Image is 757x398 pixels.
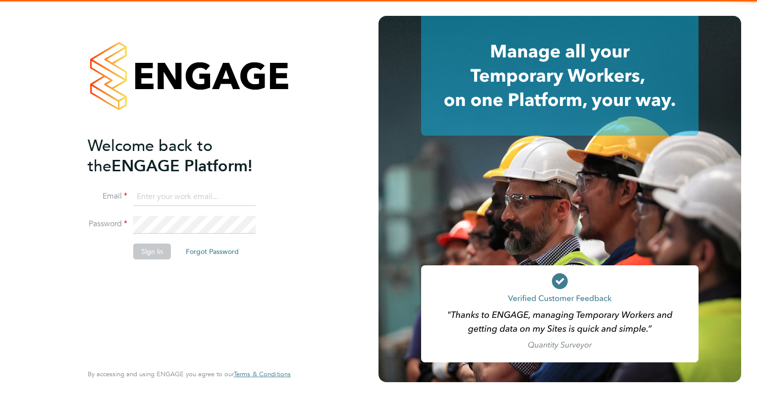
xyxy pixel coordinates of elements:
[234,370,291,378] span: Terms & Conditions
[88,136,281,176] h2: ENGAGE Platform!
[88,191,127,201] label: Email
[88,219,127,229] label: Password
[234,370,291,378] a: Terms & Conditions
[88,370,291,378] span: By accessing and using ENGAGE you agree to our
[88,136,213,176] span: Welcome back to the
[133,244,171,259] button: Sign In
[133,188,256,206] input: Enter your work email...
[178,244,247,259] button: Forgot Password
